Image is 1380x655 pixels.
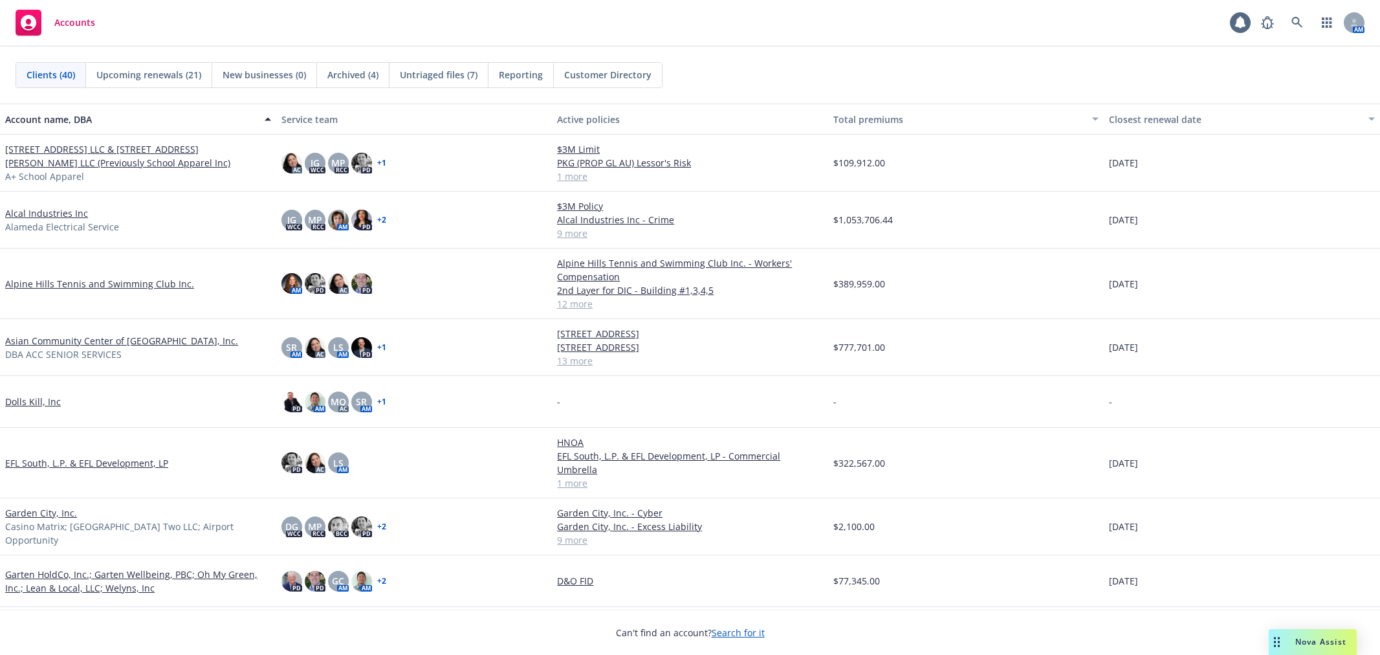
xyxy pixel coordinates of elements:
span: Accounts [54,17,95,28]
div: Active policies [557,113,823,126]
span: [DATE] [1109,277,1138,291]
a: 9 more [557,533,823,547]
a: + 2 [377,523,386,531]
span: [DATE] [1109,213,1138,227]
div: Total premiums [833,113,1085,126]
button: Closest renewal date [1104,104,1380,135]
span: SR [356,395,367,408]
a: Garden City, Inc. - Excess Liability [557,520,823,533]
a: $3M Policy [557,199,823,213]
a: Switch app [1314,10,1340,36]
span: [DATE] [1109,156,1138,170]
span: MP [308,520,322,533]
span: Clients (40) [27,68,75,82]
span: [DATE] [1109,456,1138,470]
a: EFL South, L.P. & EFL Development, LP - Commercial Umbrella [557,449,823,476]
span: [DATE] [1109,574,1138,588]
span: $77,345.00 [833,574,880,588]
a: Accounts [10,5,100,41]
img: photo [305,273,325,294]
span: Upcoming renewals (21) [96,68,201,82]
a: EFL South, L.P. & EFL Development, LP [5,456,168,470]
a: + 1 [377,344,386,351]
a: + 1 [377,398,386,406]
span: Alameda Electrical Service [5,220,119,234]
span: $777,701.00 [833,340,885,354]
div: Service team [281,113,547,126]
a: Report a Bug [1254,10,1280,36]
img: photo [351,571,372,592]
button: Service team [276,104,553,135]
span: MP [308,213,322,227]
span: DG [285,520,298,533]
span: LS [333,340,344,354]
a: 12 more [557,297,823,311]
img: photo [328,273,349,294]
img: photo [351,153,372,173]
a: [STREET_ADDRESS] [557,340,823,354]
img: photo [351,273,372,294]
a: HNOA [557,436,823,449]
span: $2,100.00 [833,520,875,533]
span: JG [311,156,320,170]
span: Reporting [499,68,543,82]
span: Casino Matrix; [GEOGRAPHIC_DATA] Two LLC; Airport Opportunity [5,520,271,547]
img: photo [305,392,325,412]
span: [DATE] [1109,340,1138,354]
a: + 1 [377,159,386,167]
div: Closest renewal date [1109,113,1361,126]
a: $3M Limit [557,142,823,156]
img: photo [281,452,302,473]
span: Nova Assist [1295,636,1346,647]
img: photo [305,337,325,358]
button: Total premiums [828,104,1104,135]
a: PKG (PROP GL AU) Lessor's Risk [557,156,823,170]
a: Garden City, Inc. [5,506,77,520]
a: Asian Community Center of [GEOGRAPHIC_DATA], Inc. [5,334,238,348]
div: Account name, DBA [5,113,257,126]
a: Search [1284,10,1310,36]
span: $1,053,706.44 [833,213,893,227]
a: 1 more [557,476,823,490]
span: SR [286,340,297,354]
span: A+ School Apparel [5,170,84,183]
img: photo [305,452,325,473]
a: + 2 [377,577,386,585]
a: Garten HoldCo, Inc.; Garten Wellbeing, PBC; Oh My Green, Inc.; Lean & Local, LLC; Welyns, Inc [5,568,271,595]
span: LS [333,456,344,470]
a: Alpine Hills Tennis and Swimming Club Inc. - Workers' Compensation [557,256,823,283]
button: Nova Assist [1269,629,1357,655]
a: Garden City, Inc. - Cyber [557,506,823,520]
a: 1 more [557,170,823,183]
span: Archived (4) [327,68,378,82]
span: - [1109,395,1112,408]
img: photo [305,571,325,592]
span: - [833,395,837,408]
a: 9 more [557,227,823,240]
img: photo [281,273,302,294]
span: $109,912.00 [833,156,885,170]
span: Customer Directory [564,68,652,82]
a: Alpine Hills Tennis and Swimming Club Inc. [5,277,194,291]
a: Alcal Industries Inc [5,206,88,220]
img: photo [281,153,302,173]
button: Active policies [552,104,828,135]
a: Search for it [712,627,765,639]
span: MP [331,156,345,170]
span: MQ [331,395,346,408]
span: JG [287,213,296,227]
div: Drag to move [1269,629,1285,655]
span: GC [332,574,344,588]
a: Alcal Industries Inc - Crime [557,213,823,227]
img: photo [351,337,372,358]
span: New businesses (0) [223,68,306,82]
a: Dolls Kill, Inc [5,395,61,408]
span: Untriaged files (7) [400,68,477,82]
span: Can't find an account? [616,626,765,639]
span: [DATE] [1109,520,1138,533]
